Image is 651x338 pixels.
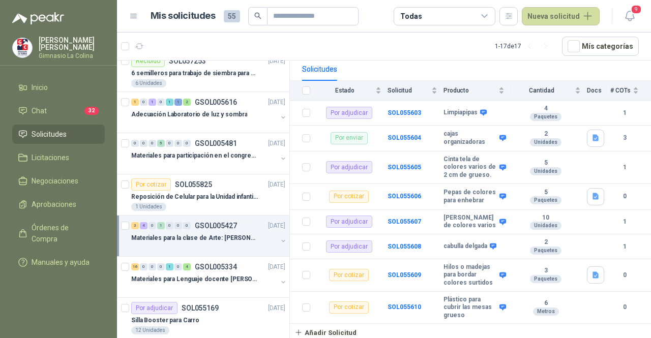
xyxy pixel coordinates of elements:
[131,316,199,325] p: Silla Booster para Carro
[443,109,478,117] b: Limpiapipas
[195,99,237,106] p: GSOL005616
[12,148,105,167] a: Licitaciones
[388,271,421,279] b: SOL055609
[157,263,165,270] div: 0
[610,87,631,94] span: # COTs
[511,267,581,275] b: 3
[140,140,147,147] div: 0
[254,12,261,19] span: search
[131,151,258,161] p: Materiales para participación en el congreso, UI
[388,87,429,94] span: Solicitud
[157,99,165,106] div: 0
[195,222,237,229] p: GSOL005427
[32,222,95,244] span: Órdenes de Compra
[12,101,105,120] a: Chat32
[511,189,581,197] b: 5
[166,222,173,229] div: 0
[316,87,373,94] span: Estado
[268,56,285,66] p: [DATE]
[326,161,372,173] div: Por adjudicar
[268,139,285,148] p: [DATE]
[149,263,156,270] div: 0
[388,134,421,141] a: SOL055604
[131,110,247,119] p: Adecuación Laboratorio de luz y sombra
[131,137,287,170] a: 0 0 0 5 0 0 0 GSOL005481[DATE] Materiales para participación en el congreso, UI
[182,304,219,312] p: SOL055169
[610,192,639,201] b: 0
[511,214,581,222] b: 10
[326,216,372,228] div: Por adjudicar
[511,105,581,113] b: 4
[268,262,285,272] p: [DATE]
[131,263,139,270] div: 16
[388,243,421,250] b: SOL055608
[610,133,639,143] b: 3
[530,247,561,255] div: Paquetes
[151,9,216,23] h1: Mis solicitudes
[39,37,105,51] p: [PERSON_NAME] [PERSON_NAME]
[530,167,561,175] div: Unidades
[131,302,177,314] div: Por adjudicar
[443,81,511,101] th: Producto
[443,214,497,230] b: [PERSON_NAME] de colores varios
[329,301,369,314] div: Por cotizar
[131,233,258,243] p: Materiales para la clase de Arte: [PERSON_NAME]
[268,221,285,231] p: [DATE]
[131,326,169,334] div: 12 Unidades
[495,38,554,54] div: 1 - 17 de 17
[131,274,258,284] p: Materiales para Lenguaje docente [PERSON_NAME]
[388,109,421,116] b: SOL055603
[302,64,337,75] div: Solicitudes
[131,96,287,129] a: 1 0 1 0 1 1 2 GSOL005616[DATE] Adecuación Laboratorio de luz y sombra
[530,138,561,146] div: Unidades
[388,164,421,171] a: SOL055605
[117,174,289,216] a: Por cotizarSOL055825[DATE] Reposición de Celular para la Unidad infantil (con forro, y vidrio pro...
[329,191,369,203] div: Por cotizar
[131,178,171,191] div: Por cotizar
[329,269,369,281] div: Por cotizar
[12,125,105,144] a: Solicitudes
[388,303,421,311] a: SOL055610
[610,270,639,280] b: 0
[388,81,443,101] th: Solicitud
[174,99,182,106] div: 1
[195,263,237,270] p: GSOL005334
[511,81,587,101] th: Cantidad
[511,238,581,247] b: 2
[610,163,639,172] b: 1
[443,242,487,251] b: cabulla delgada
[140,222,147,229] div: 4
[166,140,173,147] div: 0
[316,81,388,101] th: Estado
[388,193,421,200] a: SOL055606
[131,203,166,211] div: 1 Unidades
[530,275,561,283] div: Paquetes
[631,5,642,14] span: 9
[331,132,368,144] div: Por enviar
[149,222,156,229] div: 0
[183,222,191,229] div: 0
[511,299,581,308] b: 6
[32,199,76,210] span: Aprobaciones
[562,37,639,56] button: Mís categorías
[131,69,258,78] p: 6 semilleros para trabajo de siembra para estudiantes en la granja
[140,99,147,106] div: 0
[32,152,69,163] span: Licitaciones
[131,261,287,293] a: 16 0 0 0 1 0 4 GSOL005334[DATE] Materiales para Lenguaje docente [PERSON_NAME]
[174,140,182,147] div: 0
[268,180,285,190] p: [DATE]
[511,159,581,167] b: 5
[12,171,105,191] a: Negociaciones
[131,79,166,87] div: 6 Unidades
[183,263,191,270] div: 4
[32,82,48,93] span: Inicio
[388,218,421,225] a: SOL055607
[443,156,497,179] b: Cinta tela de colores varios de 2 cm de grueso.
[131,99,139,106] div: 1
[443,296,497,320] b: Plástico para cubrir las mesas grueso
[157,222,165,229] div: 1
[530,113,561,121] div: Paquetes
